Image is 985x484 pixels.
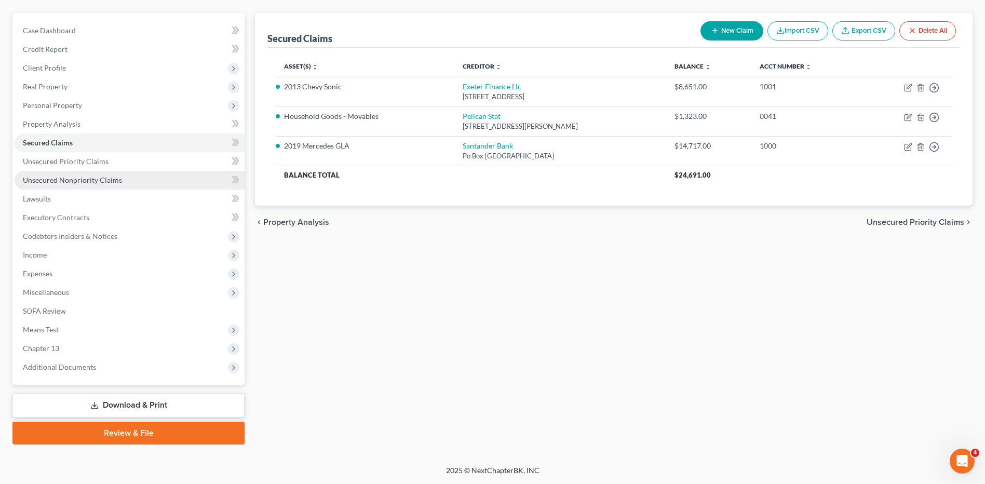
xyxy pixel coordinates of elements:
[495,64,502,70] i: unfold_more
[255,218,263,226] i: chevron_left
[23,213,89,222] span: Executory Contracts
[23,344,59,353] span: Chapter 13
[15,171,245,190] a: Unsecured Nonpriority Claims
[23,362,96,371] span: Additional Documents
[23,288,69,297] span: Miscellaneous
[950,449,975,474] iframe: Intercom live chat
[15,190,245,208] a: Lawsuits
[197,465,789,484] div: 2025 © NextChapterBK, INC
[255,218,329,226] button: chevron_left Property Analysis
[15,115,245,133] a: Property Analysis
[15,133,245,152] a: Secured Claims
[23,119,80,128] span: Property Analysis
[284,111,446,122] li: Household Goods - Movables
[805,64,812,70] i: unfold_more
[760,82,853,92] div: 1001
[267,32,332,45] div: Secured Claims
[15,208,245,227] a: Executory Contracts
[284,62,318,70] a: Asset(s) unfold_more
[899,21,956,41] button: Delete All
[23,325,59,334] span: Means Test
[674,171,711,179] span: $24,691.00
[23,250,47,259] span: Income
[760,62,812,70] a: Acct Number unfold_more
[463,82,521,91] a: Exeter Finance Llc
[12,422,245,445] a: Review & File
[463,151,658,161] div: Po Box [GEOGRAPHIC_DATA]
[760,111,853,122] div: 0041
[867,218,973,226] button: Unsecured Priority Claims chevron_right
[23,269,52,278] span: Expenses
[700,21,763,41] button: New Claim
[463,62,502,70] a: Creditor unfold_more
[463,92,658,102] div: [STREET_ADDRESS]
[23,26,76,35] span: Case Dashboard
[23,101,82,110] span: Personal Property
[964,218,973,226] i: chevron_right
[23,232,117,240] span: Codebtors Insiders & Notices
[463,141,513,150] a: Santander Bank
[12,393,245,418] a: Download & Print
[284,82,446,92] li: 2013 Chevy Sonic
[767,21,828,41] button: Import CSV
[760,141,853,151] div: 1000
[674,111,743,122] div: $1,323.00
[23,138,73,147] span: Secured Claims
[23,157,109,166] span: Unsecured Priority Claims
[15,152,245,171] a: Unsecured Priority Claims
[312,64,318,70] i: unfold_more
[23,194,51,203] span: Lawsuits
[23,176,122,184] span: Unsecured Nonpriority Claims
[23,82,68,91] span: Real Property
[463,112,501,120] a: Pelican Stat
[23,63,66,72] span: Client Profile
[705,64,711,70] i: unfold_more
[15,302,245,320] a: SOFA Review
[23,45,68,53] span: Credit Report
[674,62,711,70] a: Balance unfold_more
[15,40,245,59] a: Credit Report
[284,141,446,151] li: 2019 Mercedes GLA
[674,82,743,92] div: $8,651.00
[276,166,666,184] th: Balance Total
[263,218,329,226] span: Property Analysis
[867,218,964,226] span: Unsecured Priority Claims
[832,21,895,41] a: Export CSV
[971,449,979,457] span: 4
[674,141,743,151] div: $14,717.00
[23,306,66,315] span: SOFA Review
[15,21,245,40] a: Case Dashboard
[463,122,658,131] div: [STREET_ADDRESS][PERSON_NAME]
